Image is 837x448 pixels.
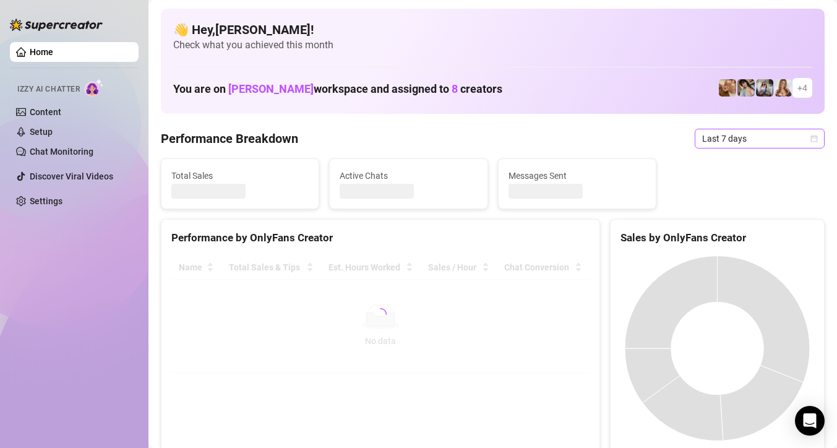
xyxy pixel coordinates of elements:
[30,47,53,57] a: Home
[702,129,817,148] span: Last 7 days
[30,196,62,206] a: Settings
[173,82,502,96] h1: You are on workspace and assigned to creators
[756,79,773,97] img: ANDREA
[719,79,736,97] img: Roux️‍
[452,82,458,95] span: 8
[30,171,113,181] a: Discover Viral Videos
[173,38,812,52] span: Check what you achieved this month
[30,147,93,157] a: Chat Monitoring
[372,306,388,322] span: loading
[795,406,825,436] div: Open Intercom Messenger
[161,130,298,147] h4: Performance Breakdown
[173,21,812,38] h4: 👋 Hey, [PERSON_NAME] !
[30,127,53,137] a: Setup
[775,79,792,97] img: Roux
[85,79,104,97] img: AI Chatter
[810,135,818,142] span: calendar
[30,107,61,117] a: Content
[10,19,103,31] img: logo-BBDzfeDw.svg
[171,169,309,183] span: Total Sales
[797,81,807,95] span: + 4
[509,169,646,183] span: Messages Sent
[17,84,80,95] span: Izzy AI Chatter
[737,79,755,97] img: Raven
[620,230,814,246] div: Sales by OnlyFans Creator
[171,230,590,246] div: Performance by OnlyFans Creator
[228,82,314,95] span: [PERSON_NAME]
[340,169,477,183] span: Active Chats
